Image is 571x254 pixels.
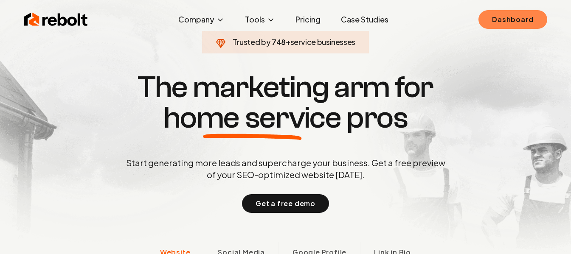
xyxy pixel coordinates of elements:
a: Case Studies [334,11,395,28]
span: + [286,37,290,47]
span: service businesses [290,37,356,47]
a: Pricing [289,11,327,28]
img: Rebolt Logo [24,11,88,28]
h1: The marketing arm for pros [82,72,489,133]
button: Get a free demo [242,194,329,213]
button: Company [172,11,231,28]
span: home service [163,103,341,133]
span: 748 [272,36,286,48]
p: Start generating more leads and supercharge your business. Get a free preview of your SEO-optimiz... [124,157,447,181]
button: Tools [238,11,282,28]
span: Trusted by [233,37,270,47]
a: Dashboard [478,10,547,29]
